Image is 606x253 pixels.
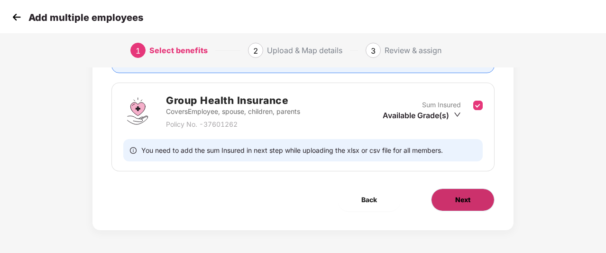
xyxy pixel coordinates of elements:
[431,188,495,211] button: Next
[130,146,137,155] span: info-circle
[361,195,377,205] span: Back
[136,46,140,56] span: 1
[28,12,143,23] p: Add multiple employees
[149,43,208,58] div: Select benefits
[383,110,461,121] div: Available Grade(s)
[422,100,461,110] p: Sum Insured
[123,97,152,125] img: svg+xml;base64,PHN2ZyBpZD0iR3JvdXBfSGVhbHRoX0luc3VyYW5jZSIgZGF0YS1uYW1lPSJHcm91cCBIZWFsdGggSW5zdX...
[267,43,342,58] div: Upload & Map details
[385,43,441,58] div: Review & assign
[338,188,401,211] button: Back
[371,46,376,56] span: 3
[166,106,300,117] p: Covers Employee, spouse, children, parents
[455,195,470,205] span: Next
[141,146,443,155] span: You need to add the sum Insured in next step while uploading the xlsx or csv file for all members.
[166,119,300,130] p: Policy No. - 37601262
[454,111,461,118] span: down
[9,10,24,24] img: svg+xml;base64,PHN2ZyB4bWxucz0iaHR0cDovL3d3dy53My5vcmcvMjAwMC9zdmciIHdpZHRoPSIzMCIgaGVpZ2h0PSIzMC...
[253,46,258,56] span: 2
[166,93,300,108] h2: Group Health Insurance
